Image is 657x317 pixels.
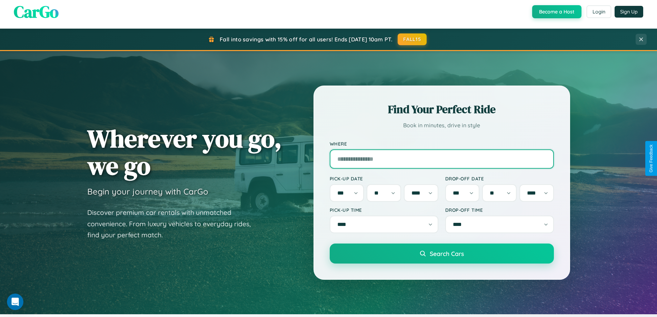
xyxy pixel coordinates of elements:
label: Drop-off Time [445,207,554,213]
button: Sign Up [615,6,643,18]
button: Search Cars [330,244,554,264]
iframe: Intercom live chat [7,294,23,310]
p: Discover premium car rentals with unmatched convenience. From luxury vehicles to everyday rides, ... [87,207,260,241]
button: Become a Host [532,5,581,18]
label: Drop-off Date [445,176,554,181]
label: Pick-up Time [330,207,438,213]
button: FALL15 [398,33,427,45]
span: Search Cars [430,250,464,257]
h1: Wherever you go, we go [87,125,282,179]
button: Login [587,6,611,18]
div: Give Feedback [649,145,654,172]
span: CarGo [14,0,59,23]
label: Where [330,141,554,147]
h3: Begin your journey with CarGo [87,186,208,197]
label: Pick-up Date [330,176,438,181]
span: Fall into savings with 15% off for all users! Ends [DATE] 10am PT. [220,36,392,43]
h2: Find Your Perfect Ride [330,102,554,117]
p: Book in minutes, drive in style [330,120,554,130]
